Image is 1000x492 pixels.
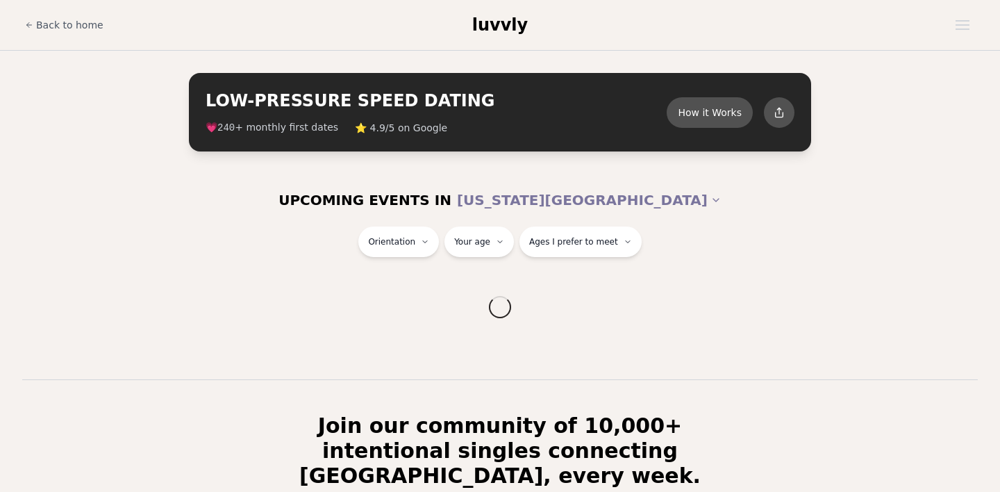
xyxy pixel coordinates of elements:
[278,190,451,210] span: UPCOMING EVENTS IN
[355,121,447,135] span: ⭐ 4.9/5 on Google
[358,227,439,257] button: Orientation
[457,185,722,215] button: [US_STATE][GEOGRAPHIC_DATA]
[206,120,338,135] span: 💗 + monthly first dates
[256,413,744,489] h2: Join our community of 10,000+ intentional singles connecting [GEOGRAPHIC_DATA], every week.
[25,11,103,39] a: Back to home
[454,236,490,247] span: Your age
[217,122,235,133] span: 240
[368,236,415,247] span: Orientation
[444,227,514,257] button: Your age
[36,18,103,32] span: Back to home
[472,15,528,35] span: luvvly
[206,90,667,112] h2: LOW-PRESSURE SPEED DATING
[529,236,618,247] span: Ages I prefer to meet
[667,97,753,128] button: How it Works
[950,15,975,35] button: Open menu
[472,14,528,36] a: luvvly
[519,227,642,257] button: Ages I prefer to meet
